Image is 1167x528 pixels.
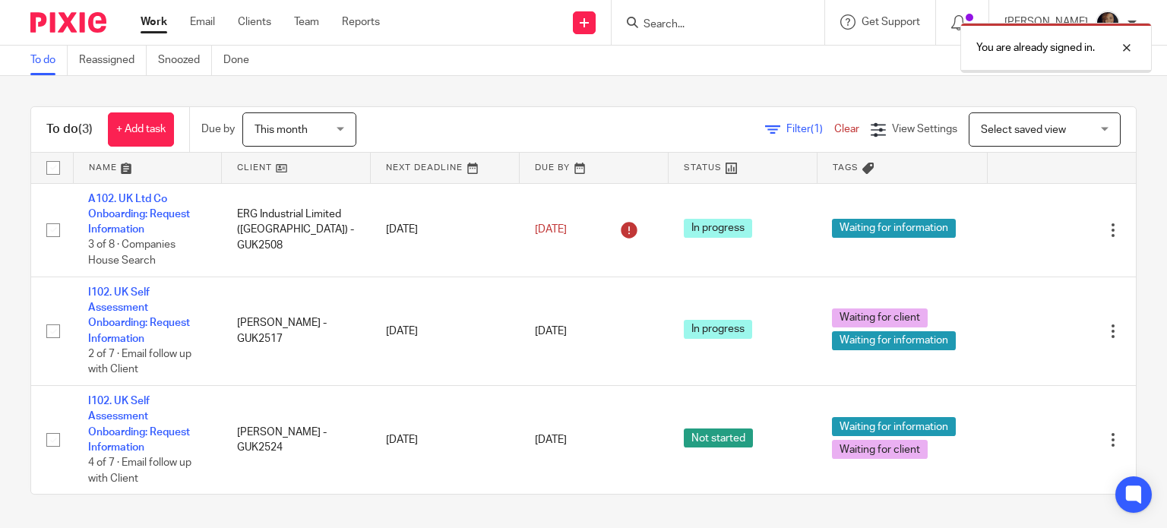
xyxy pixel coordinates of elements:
span: Not started [684,428,753,447]
td: [DATE] [371,386,520,495]
p: Due by [201,122,235,137]
img: Screenshot%202023-08-23%20174648.png [1096,11,1120,35]
a: Reports [342,14,380,30]
td: [PERSON_NAME] - GUK2517 [222,277,371,385]
a: Work [141,14,167,30]
span: Waiting for client [832,308,928,327]
span: [DATE] [535,326,567,337]
a: A102. UK Ltd Co Onboarding: Request Information [88,194,190,236]
a: Reassigned [79,46,147,75]
span: 3 of 8 · Companies House Search [88,240,176,267]
span: Tags [833,163,859,172]
span: Waiting for information [832,331,956,350]
a: I102. UK Self Assessment Onboarding: Request Information [88,396,190,453]
p: You are already signed in. [976,40,1095,55]
a: To do [30,46,68,75]
td: [DATE] [371,183,520,277]
span: In progress [684,320,752,339]
span: [DATE] [535,435,567,445]
span: View Settings [892,124,957,134]
span: 4 of 7 · Email follow up with Client [88,458,191,485]
a: Clients [238,14,271,30]
span: (3) [78,123,93,135]
a: Email [190,14,215,30]
span: 2 of 7 · Email follow up with Client [88,349,191,375]
a: Team [294,14,319,30]
td: [PERSON_NAME] - GUK2524 [222,386,371,495]
img: Pixie [30,12,106,33]
td: ERG Industrial Limited ([GEOGRAPHIC_DATA]) - GUK2508 [222,183,371,277]
span: (1) [811,124,823,134]
span: [DATE] [535,224,567,235]
span: In progress [684,219,752,238]
h1: To do [46,122,93,138]
a: + Add task [108,112,174,147]
span: Waiting for client [832,440,928,459]
span: Waiting for information [832,417,956,436]
span: Filter [786,124,834,134]
span: Select saved view [981,125,1066,135]
span: Waiting for information [832,219,956,238]
a: Clear [834,124,859,134]
td: [DATE] [371,277,520,385]
a: Snoozed [158,46,212,75]
a: I102. UK Self Assessment Onboarding: Request Information [88,287,190,344]
span: This month [255,125,308,135]
a: Done [223,46,261,75]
